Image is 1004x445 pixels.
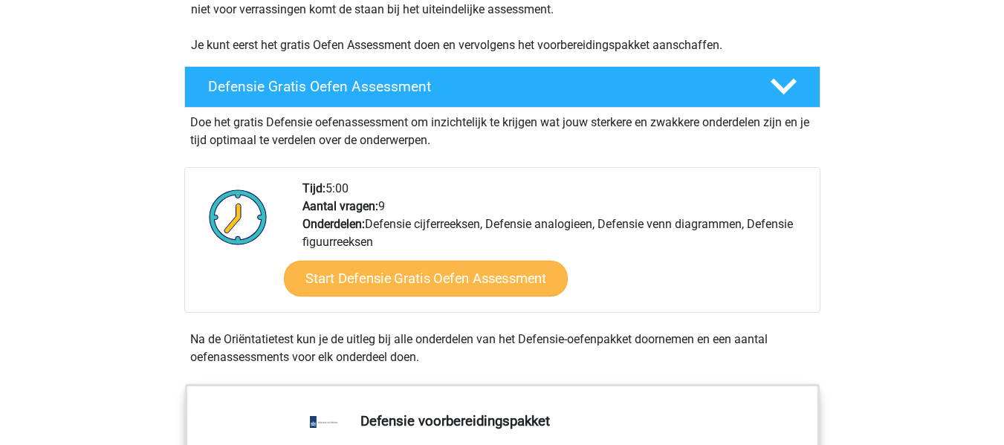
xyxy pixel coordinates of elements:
b: Aantal vragen: [302,199,378,213]
a: Start Defensie Gratis Oefen Assessment [284,261,568,296]
b: Onderdelen: [302,217,365,231]
a: Defensie Gratis Oefen Assessment [178,66,826,108]
div: Doe het gratis Defensie oefenassessment om inzichtelijk te krijgen wat jouw sterkere en zwakkere ... [184,108,820,149]
div: 5:00 9 Defensie cijferreeksen, Defensie analogieen, Defensie venn diagrammen, Defensie figuurreeksen [291,180,819,312]
h4: Defensie Gratis Oefen Assessment [208,78,746,95]
b: Tijd: [302,181,326,195]
img: Klok [201,180,276,254]
div: Na de Oriëntatietest kun je de uitleg bij alle onderdelen van het Defensie-oefenpakket doornemen ... [184,331,820,366]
